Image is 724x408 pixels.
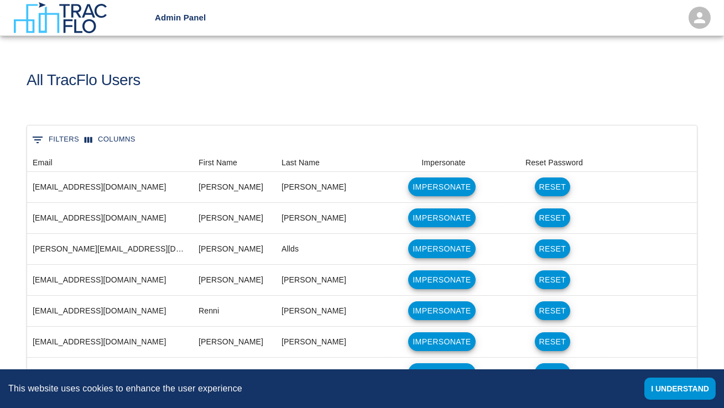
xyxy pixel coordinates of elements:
div: mikekelleher@tracflo.io [33,181,166,192]
button: Reset [535,270,571,289]
div: Allds [282,243,299,254]
button: Impersonate [408,208,475,227]
div: Dan [199,243,263,254]
iframe: Chat Widget [669,355,724,408]
div: Reset Password [525,154,583,171]
div: cdecarlo@torcon.com [33,367,166,378]
div: Email [27,154,193,171]
button: Impersonate [408,332,475,351]
div: rennit@marchassociates.com [33,305,166,316]
img: TracFlo Logo [13,2,107,33]
div: First Name [193,154,276,171]
button: Reset [535,208,571,227]
button: Impersonate [408,239,475,258]
div: Kelleher [282,181,346,192]
div: Watkins [282,274,346,285]
div: stephaniew@marchassociates.com [33,274,166,285]
h1: All TracFlo Users [27,71,140,90]
div: gregoryh@marchassociates.com [33,336,166,347]
div: Impersonate [421,154,465,171]
div: First Name [199,154,237,171]
p: Admin Panel [155,12,422,24]
div: Gregory [199,336,263,347]
button: Select columns [82,131,138,148]
button: Reset [535,177,571,196]
div: Trinh [282,305,346,316]
div: Christina [199,367,263,378]
button: Reset [535,363,571,382]
button: Reset [535,332,571,351]
div: Renni [199,305,219,316]
div: DeCarlo [282,367,346,378]
button: Impersonate [408,363,475,382]
div: Impersonate [387,154,497,171]
div: Hewitt [282,336,346,347]
div: Last Name [276,154,387,171]
div: Stephanie [199,274,263,285]
button: Impersonate [408,177,475,196]
button: Accept cookies [644,378,716,400]
div: Email [33,154,53,171]
button: Reset [535,301,571,320]
button: Reset [535,239,571,258]
button: Impersonate [408,301,475,320]
div: Last Name [282,154,320,171]
div: Reset Password [497,154,608,171]
div: dana@marchassociates.com [33,243,187,254]
div: Grosso [282,212,346,223]
div: Jon [199,212,263,223]
div: This website uses cookies to enhance the user experience [8,382,628,395]
button: Show filters [29,131,82,149]
div: Mike [199,181,263,192]
div: jgrosso@lbgnyc.com [33,212,166,223]
button: Impersonate [408,270,475,289]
